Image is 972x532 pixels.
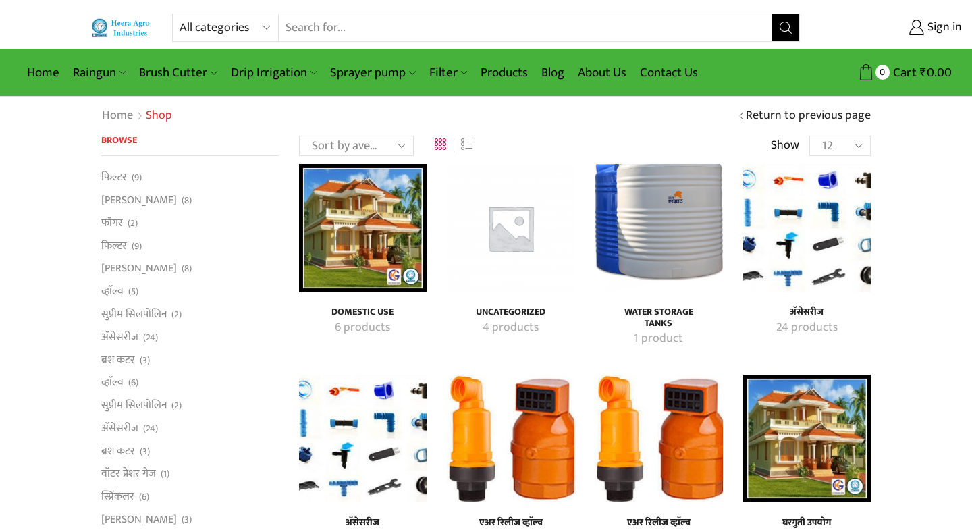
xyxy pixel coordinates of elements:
a: फॉगर [101,211,123,234]
a: Sprayer pump [323,57,422,88]
a: फिल्टर [101,169,127,188]
img: Uncategorized [447,164,574,292]
a: Visit product category घरगुती उपयोग [758,517,856,529]
h4: घरगुती उपयोग [758,517,856,529]
a: फिल्टर [101,234,127,257]
a: Visit product category Domestic Use [314,319,412,337]
a: Raingun [66,57,132,88]
bdi: 0.00 [920,62,952,83]
h4: एअर रिलीज व्हाॅल्व [462,517,560,529]
span: (3) [140,354,150,367]
h4: Water Storage Tanks [610,307,707,329]
a: [PERSON_NAME] [101,189,177,212]
a: Visit product category एअर रिलीज व्हाॅल्व [610,517,707,529]
a: Contact Us [633,57,705,88]
img: एअर रिलीज व्हाॅल्व [447,375,574,502]
span: (1) [161,467,169,481]
a: व्हाॅल्व [101,371,124,394]
img: Water Storage Tanks [595,164,722,292]
span: (6) [139,490,149,504]
a: Brush Cutter [132,57,223,88]
h4: Domestic Use [314,307,412,318]
a: अ‍ॅसेसरीज [101,325,138,348]
a: Visit product category एअर रिलीज व्हाॅल्व [595,375,722,502]
span: (24) [143,422,158,435]
a: Visit product category एअर रिलीज व्हाॅल्व [447,375,574,502]
span: 0 [875,65,890,79]
a: Blog [535,57,571,88]
a: About Us [571,57,633,88]
select: Shop order [299,136,414,156]
a: Visit product category अ‍ॅसेसरीज [743,164,871,292]
span: (24) [143,331,158,344]
a: Home [101,107,134,125]
h4: Uncategorized [462,307,560,318]
span: (2) [128,217,138,230]
mark: 24 products [776,319,838,337]
img: Domestic Use [299,164,427,292]
span: (2) [171,308,182,321]
img: एअर रिलीज व्हाॅल्व [595,375,722,502]
a: Visit product category Uncategorized [462,307,560,318]
h4: अ‍ॅसेसरीज [314,517,412,529]
a: Visit product category Uncategorized [447,164,574,292]
img: अ‍ॅसेसरीज [299,375,427,502]
a: Sign in [820,16,962,40]
a: Home [20,57,66,88]
a: [PERSON_NAME] [101,257,177,280]
a: अ‍ॅसेसरीज [101,417,138,440]
span: (9) [132,240,142,253]
a: Visit product category अ‍ॅसेसरीज [758,307,856,318]
span: ₹ [920,62,927,83]
a: Products [474,57,535,88]
img: घरगुती उपयोग [743,375,871,502]
a: व्हाॅल्व [101,280,124,303]
span: (8) [182,262,192,275]
span: Sign in [924,19,962,36]
a: Visit product category Water Storage Tanks [595,164,722,292]
a: सुप्रीम सिलपोलिन [101,302,167,325]
a: Visit product category Domestic Use [299,164,427,292]
span: (5) [128,285,138,298]
h4: अ‍ॅसेसरीज [758,307,856,318]
a: 0 Cart ₹0.00 [813,60,952,85]
h4: एअर रिलीज व्हाॅल्व [610,517,707,529]
span: (9) [132,171,142,184]
span: (2) [171,399,182,413]
a: Visit product category Domestic Use [314,307,412,318]
a: Visit product category अ‍ॅसेसरीज [758,319,856,337]
span: (8) [182,194,192,207]
a: Filter [423,57,474,88]
a: स्प्रिंकलर [101,485,134,508]
a: ब्रश कटर [101,348,135,371]
a: ब्रश कटर [101,440,135,462]
a: Visit product category Water Storage Tanks [610,330,707,348]
span: Browse [101,132,137,148]
span: (6) [128,376,138,390]
mark: 4 products [483,319,539,337]
mark: 6 products [335,319,390,337]
a: [PERSON_NAME] [101,508,177,531]
a: Visit product category अ‍ॅसेसरीज [299,375,427,502]
img: अ‍ॅसेसरीज [743,164,871,292]
a: Visit product category अ‍ॅसेसरीज [314,517,412,529]
a: Visit product category Uncategorized [462,319,560,337]
a: Return to previous page [746,107,871,125]
a: Visit product category Water Storage Tanks [610,307,707,329]
input: Search for... [279,14,772,41]
mark: 1 product [634,330,683,348]
span: Cart [890,63,917,82]
a: Visit product category एअर रिलीज व्हाॅल्व [462,517,560,529]
span: (3) [182,513,192,527]
a: Drip Irrigation [224,57,323,88]
span: Show [771,137,799,155]
nav: Breadcrumb [101,107,172,125]
a: Visit product category घरगुती उपयोग [743,375,871,502]
span: (3) [140,445,150,458]
a: वॉटर प्रेशर गेज [101,462,156,485]
h1: Shop [146,109,172,124]
button: Search button [772,14,799,41]
a: सुप्रीम सिलपोलिन [101,394,167,417]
